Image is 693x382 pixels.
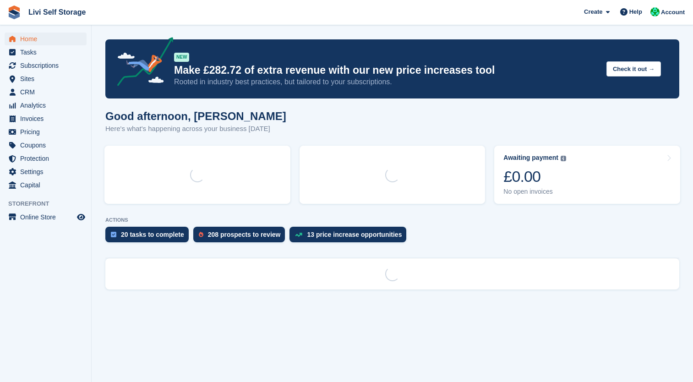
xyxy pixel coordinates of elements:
[629,7,642,16] span: Help
[5,72,87,85] a: menu
[105,227,193,247] a: 20 tasks to complete
[307,231,402,238] div: 13 price increase opportunities
[5,33,87,45] a: menu
[5,211,87,224] a: menu
[25,5,89,20] a: Livi Self Storage
[5,59,87,72] a: menu
[20,165,75,178] span: Settings
[20,211,75,224] span: Online Store
[105,217,679,223] p: ACTIONS
[111,232,116,237] img: task-75834270c22a3079a89374b754ae025e5fb1db73e45f91037f5363f120a921f8.svg
[20,179,75,191] span: Capital
[109,37,174,89] img: price-adjustments-announcement-icon-8257ccfd72463d97f412b2fc003d46551f7dbcb40ab6d574587a9cd5c0d94...
[503,167,566,186] div: £0.00
[105,124,286,134] p: Here's what's happening across your business [DATE]
[20,126,75,138] span: Pricing
[20,59,75,72] span: Subscriptions
[105,110,286,122] h1: Good afternoon, [PERSON_NAME]
[661,8,685,17] span: Account
[121,231,184,238] div: 20 tasks to complete
[494,146,680,204] a: Awaiting payment £0.00 No open invoices
[584,7,602,16] span: Create
[20,72,75,85] span: Sites
[208,231,281,238] div: 208 prospects to review
[289,227,411,247] a: 13 price increase opportunities
[174,64,599,77] p: Make £282.72 of extra revenue with our new price increases tool
[5,179,87,191] a: menu
[20,152,75,165] span: Protection
[5,46,87,59] a: menu
[5,86,87,98] a: menu
[199,232,203,237] img: prospect-51fa495bee0391a8d652442698ab0144808aea92771e9ea1ae160a38d050c398.svg
[193,227,290,247] a: 208 prospects to review
[561,156,566,161] img: icon-info-grey-7440780725fd019a000dd9b08b2336e03edf1995a4989e88bcd33f0948082b44.svg
[8,199,91,208] span: Storefront
[20,99,75,112] span: Analytics
[5,126,87,138] a: menu
[650,7,660,16] img: Joe Robertson
[7,5,21,19] img: stora-icon-8386f47178a22dfd0bd8f6a31ec36ba5ce8667c1dd55bd0f319d3a0aa187defe.svg
[5,112,87,125] a: menu
[20,112,75,125] span: Invoices
[174,53,189,62] div: NEW
[5,99,87,112] a: menu
[5,152,87,165] a: menu
[20,139,75,152] span: Coupons
[503,154,558,162] div: Awaiting payment
[606,61,661,76] button: Check it out →
[20,86,75,98] span: CRM
[76,212,87,223] a: Preview store
[20,46,75,59] span: Tasks
[5,139,87,152] a: menu
[5,165,87,178] a: menu
[174,77,599,87] p: Rooted in industry best practices, but tailored to your subscriptions.
[503,188,566,196] div: No open invoices
[295,233,302,237] img: price_increase_opportunities-93ffe204e8149a01c8c9dc8f82e8f89637d9d84a8eef4429ea346261dce0b2c0.svg
[20,33,75,45] span: Home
